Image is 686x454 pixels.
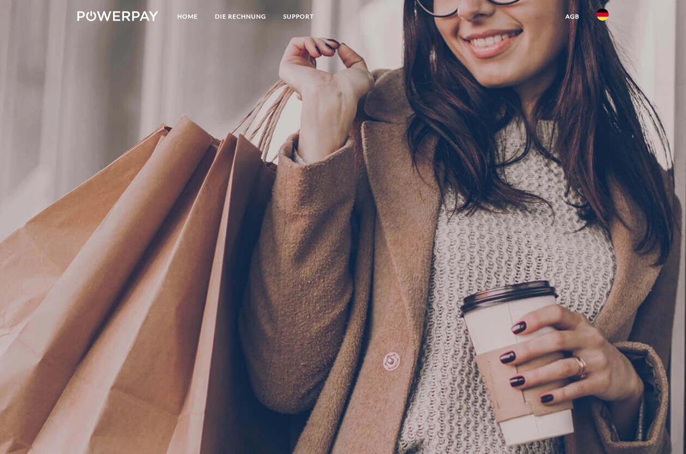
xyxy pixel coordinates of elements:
a: agb [557,8,588,26]
a: SUPPORT [275,8,322,26]
a: DIE RECHNUNG [206,8,275,26]
img: logo-powerpay-white.svg [77,11,158,21]
iframe: Schaltfläche zum Öffnen des Messaging-Fensters [646,414,678,446]
img: de [597,9,609,21]
a: Home [169,8,206,26]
